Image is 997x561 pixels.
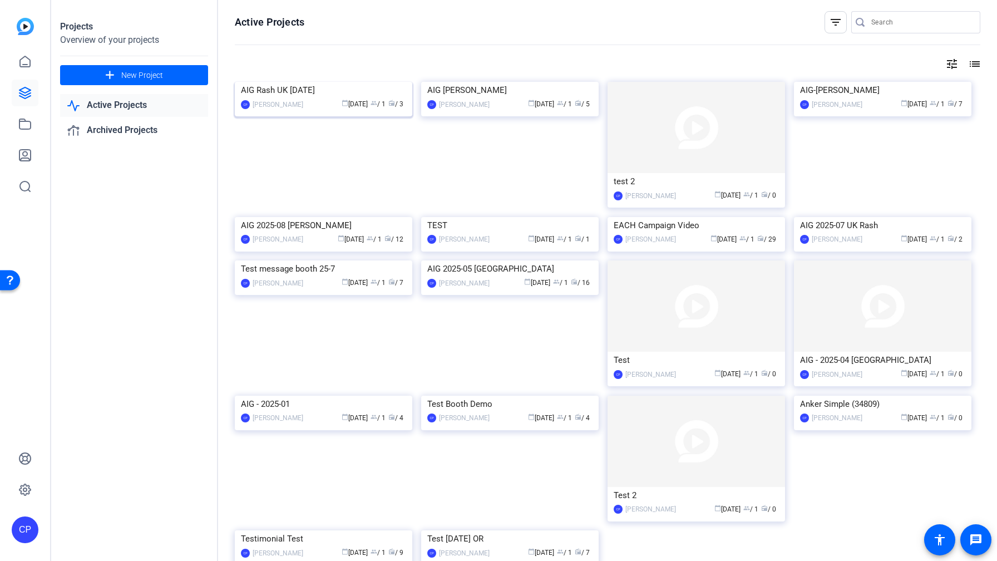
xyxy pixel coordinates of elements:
[371,279,386,287] span: / 1
[524,278,531,285] span: calendar_today
[714,505,721,511] span: calendar_today
[338,235,364,243] span: [DATE]
[371,414,377,420] span: group
[241,530,406,547] div: Testimonial Test
[930,235,936,242] span: group
[439,412,490,424] div: [PERSON_NAME]
[571,279,590,287] span: / 16
[800,414,809,422] div: CP
[241,396,406,412] div: AIG - 2025-01
[800,82,965,99] div: AIG-[PERSON_NAME]
[427,82,593,99] div: AIG [PERSON_NAME]
[812,99,862,110] div: [PERSON_NAME]
[743,505,758,513] span: / 1
[528,235,554,243] span: [DATE]
[812,234,862,245] div: [PERSON_NAME]
[930,414,936,420] span: group
[427,235,436,244] div: CP
[253,548,303,559] div: [PERSON_NAME]
[371,278,377,285] span: group
[575,100,590,108] span: / 5
[60,20,208,33] div: Projects
[388,100,395,106] span: radio
[930,414,945,422] span: / 1
[947,100,963,108] span: / 7
[241,82,406,99] div: AIG Rash UK [DATE]
[614,173,779,190] div: test 2
[575,414,590,422] span: / 4
[241,414,250,422] div: CP
[743,191,758,199] span: / 1
[714,191,721,198] span: calendar_today
[901,414,927,422] span: [DATE]
[241,549,250,558] div: CP
[761,505,768,511] span: radio
[553,278,560,285] span: group
[528,549,554,557] span: [DATE]
[427,549,436,558] div: CP
[342,549,368,557] span: [DATE]
[812,369,862,380] div: [PERSON_NAME]
[342,414,348,420] span: calendar_today
[371,100,386,108] span: / 1
[625,234,676,245] div: [PERSON_NAME]
[714,370,721,376] span: calendar_today
[557,549,572,557] span: / 1
[235,16,304,29] h1: Active Projects
[384,235,403,243] span: / 12
[871,16,971,29] input: Search
[710,235,717,242] span: calendar_today
[342,100,348,106] span: calendar_today
[947,370,954,376] span: radio
[121,70,163,81] span: New Project
[800,352,965,368] div: AIG - 2025-04 [GEOGRAPHIC_DATA]
[241,217,406,234] div: AIG 2025-08 [PERSON_NAME]
[528,235,535,242] span: calendar_today
[439,99,490,110] div: [PERSON_NAME]
[575,548,581,555] span: radio
[253,278,303,289] div: [PERSON_NAME]
[743,370,758,378] span: / 1
[739,235,754,243] span: / 1
[427,530,593,547] div: Test [DATE] OR
[967,57,980,71] mat-icon: list
[427,217,593,234] div: TEST
[557,100,572,108] span: / 1
[901,100,927,108] span: [DATE]
[371,100,377,106] span: group
[800,396,965,412] div: Anker Simple (34809)
[384,235,391,242] span: radio
[367,235,373,242] span: group
[714,505,741,513] span: [DATE]
[557,235,564,242] span: group
[757,235,776,243] span: / 29
[553,279,568,287] span: / 1
[253,412,303,424] div: [PERSON_NAME]
[800,100,809,109] div: CP
[342,279,368,287] span: [DATE]
[947,100,954,106] span: radio
[614,191,623,200] div: CP
[739,235,746,242] span: group
[388,414,395,420] span: radio
[60,94,208,117] a: Active Projects
[761,191,768,198] span: radio
[614,352,779,368] div: Test
[60,33,208,47] div: Overview of your projects
[901,370,927,378] span: [DATE]
[761,370,768,376] span: radio
[557,100,564,106] span: group
[241,260,406,277] div: Test message booth 25-7
[947,235,954,242] span: radio
[947,370,963,378] span: / 0
[743,370,750,376] span: group
[714,191,741,199] span: [DATE]
[338,235,344,242] span: calendar_today
[528,548,535,555] span: calendar_today
[614,505,623,514] div: CP
[947,235,963,243] span: / 2
[614,235,623,244] div: CP
[930,100,945,108] span: / 1
[743,505,750,511] span: group
[103,68,117,82] mat-icon: add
